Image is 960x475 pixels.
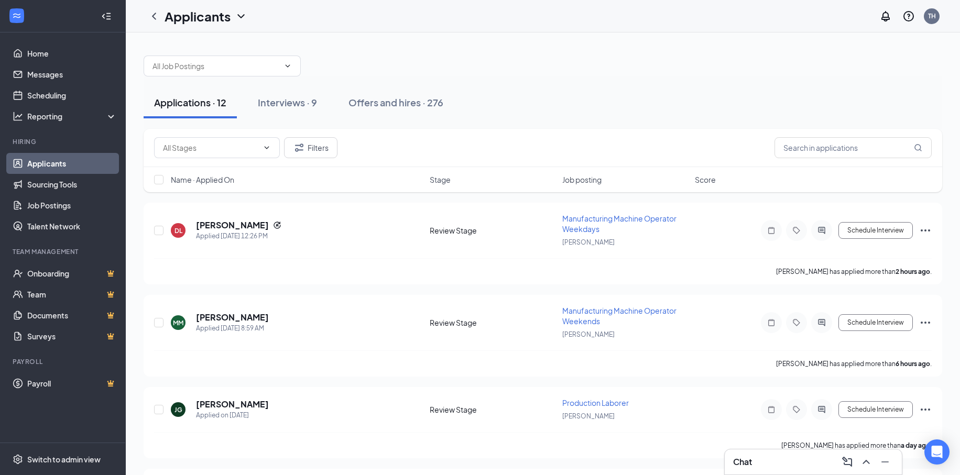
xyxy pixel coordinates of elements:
svg: WorkstreamLogo [12,10,22,21]
span: Name · Applied On [171,174,234,185]
b: a day ago [901,441,930,449]
a: Job Postings [27,195,117,216]
svg: Collapse [101,11,112,21]
div: JG [174,405,182,414]
svg: Note [765,405,778,414]
input: Search in applications [774,137,932,158]
svg: Notifications [879,10,892,23]
svg: ChevronLeft [148,10,160,23]
button: ComposeMessage [839,454,856,470]
svg: Settings [13,454,23,465]
svg: Tag [790,318,803,327]
a: Applicants [27,153,117,174]
svg: MagnifyingGlass [914,143,922,152]
div: Review Stage [430,225,556,236]
span: Score [695,174,716,185]
svg: ActiveChat [815,405,828,414]
h5: [PERSON_NAME] [196,399,269,410]
a: Scheduling [27,85,117,106]
p: [PERSON_NAME] has applied more than . [776,267,932,276]
button: Schedule Interview [838,222,913,239]
span: [PERSON_NAME] [562,412,615,420]
svg: Note [765,318,778,327]
div: Interviews · 9 [258,96,317,109]
input: All Job Postings [152,60,279,72]
div: Applied on [DATE] [196,410,269,421]
b: 6 hours ago [896,360,930,368]
button: ChevronUp [858,454,875,470]
svg: ComposeMessage [841,456,854,468]
div: Hiring [13,137,115,146]
svg: Minimize [879,456,891,468]
span: [PERSON_NAME] [562,330,615,338]
div: Switch to admin view [27,454,101,465]
input: All Stages [163,142,258,153]
svg: Ellipses [919,316,932,329]
svg: Ellipses [919,224,932,237]
h5: [PERSON_NAME] [196,312,269,323]
a: Home [27,43,117,64]
svg: ChevronDown [283,62,292,70]
div: Open Intercom Messenger [924,439,950,465]
svg: Note [765,226,778,235]
a: Messages [27,64,117,85]
div: Reporting [27,111,117,121]
svg: Reapply [273,221,281,229]
h1: Applicants [165,7,231,25]
div: Team Management [13,247,115,256]
svg: Analysis [13,111,23,121]
a: OnboardingCrown [27,263,117,284]
svg: Ellipses [919,403,932,416]
div: Review Stage [430,404,556,415]
span: Production Laborer [562,398,629,407]
div: Applied [DATE] 12:26 PM [196,231,281,241]
a: DocumentsCrown [27,305,117,326]
span: Manufacturing Machine Operator Weekends [562,306,677,326]
h5: [PERSON_NAME] [196,219,269,231]
div: MM [173,318,183,327]
svg: ActiveChat [815,318,828,327]
svg: ChevronDown [235,10,247,23]
a: SurveysCrown [27,326,117,347]
span: Manufacturing Machine Operator Weekdays [562,214,677,234]
svg: ChevronDown [263,143,271,152]
button: Filter Filters [284,137,337,158]
div: Payroll [13,357,115,366]
a: PayrollCrown [27,373,117,394]
a: Talent Network [27,216,117,237]
button: Schedule Interview [838,314,913,331]
span: [PERSON_NAME] [562,238,615,246]
a: Sourcing Tools [27,174,117,195]
button: Minimize [877,454,893,470]
b: 2 hours ago [896,268,930,275]
svg: ActiveChat [815,226,828,235]
p: [PERSON_NAME] has applied more than . [781,441,932,450]
span: Job posting [562,174,602,185]
svg: Tag [790,226,803,235]
svg: ChevronUp [860,456,872,468]
a: TeamCrown [27,284,117,305]
svg: Filter [293,141,306,154]
span: Stage [430,174,451,185]
div: DL [174,226,182,235]
div: Applied [DATE] 8:59 AM [196,323,269,334]
svg: Tag [790,405,803,414]
p: [PERSON_NAME] has applied more than . [776,359,932,368]
div: Applications · 12 [154,96,226,109]
svg: QuestionInfo [902,10,915,23]
div: Offers and hires · 276 [348,96,443,109]
button: Schedule Interview [838,401,913,418]
div: TH [928,12,936,20]
div: Review Stage [430,317,556,328]
h3: Chat [733,456,752,468]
